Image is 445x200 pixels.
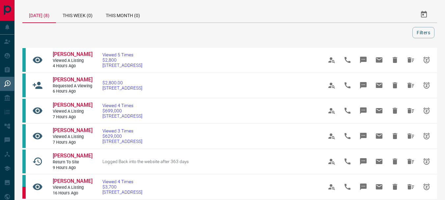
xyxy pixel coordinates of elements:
[102,52,142,68] a: Viewed 5 Times$2,800[STREET_ADDRESS]
[419,77,434,93] span: Snooze
[419,179,434,195] span: Snooze
[412,27,434,38] button: Filters
[102,179,142,195] a: Viewed 4 Times$3,700[STREET_ADDRESS]
[102,85,142,91] span: [STREET_ADDRESS]
[324,179,340,195] span: View Profile
[102,184,142,189] span: $3,700
[371,179,387,195] span: Email
[355,154,371,169] span: Message
[53,58,92,64] span: Viewed a Listing
[387,52,403,68] span: Hide
[419,103,434,119] span: Snooze
[387,179,403,195] span: Hide
[53,140,92,145] span: 7 hours ago
[387,77,403,93] span: Hide
[53,63,92,69] span: 4 hours ago
[419,52,434,68] span: Snooze
[102,80,142,85] span: $2,800.00
[371,77,387,93] span: Email
[22,7,56,23] div: [DATE] (8)
[340,103,355,119] span: Call
[355,77,371,93] span: Message
[102,139,142,144] span: [STREET_ADDRESS]
[53,159,92,165] span: Return to Site
[355,179,371,195] span: Message
[53,51,92,58] a: [PERSON_NAME]
[416,7,432,22] button: Select Date Range
[53,51,93,57] span: [PERSON_NAME]
[371,154,387,169] span: Email
[22,187,26,199] div: property.ca
[102,103,142,119] a: Viewed 4 Times$699,000[STREET_ADDRESS]
[53,102,92,109] a: [PERSON_NAME]
[22,124,26,148] div: condos.ca
[340,77,355,93] span: Call
[102,108,142,113] span: $699,000
[102,80,142,91] a: $2,800.00[STREET_ADDRESS]
[419,154,434,169] span: Snooze
[324,103,340,119] span: View Profile
[53,83,92,89] span: Requested a Viewing
[324,52,340,68] span: View Profile
[56,7,99,22] div: This Week (0)
[371,103,387,119] span: Email
[403,52,419,68] span: Hide All from Briana Mcgowan
[102,179,142,184] span: Viewed 4 Times
[53,190,92,196] span: 16 hours ago
[324,154,340,169] span: View Profile
[355,103,371,119] span: Message
[102,52,142,57] span: Viewed 5 Times
[53,178,92,185] a: [PERSON_NAME]
[53,89,92,94] span: 6 hours ago
[102,133,142,139] span: $629,000
[419,128,434,144] span: Snooze
[371,52,387,68] span: Email
[53,127,92,134] a: [PERSON_NAME]
[403,154,419,169] span: Hide All from Christian Dubini
[102,113,142,119] span: [STREET_ADDRESS]
[403,77,419,93] span: Hide All from Briana Mcgowan
[53,109,92,114] span: Viewed a Listing
[22,150,26,173] div: condos.ca
[102,103,142,108] span: Viewed 4 Times
[387,103,403,119] span: Hide
[340,52,355,68] span: Call
[403,103,419,119] span: Hide All from Leanna Tilley
[22,175,26,187] div: condos.ca
[53,76,92,83] a: [PERSON_NAME]
[102,128,142,144] a: Viewed 3 Times$629,000[STREET_ADDRESS]
[53,165,92,171] span: 9 hours ago
[324,77,340,93] span: View Profile
[99,7,147,22] div: This Month (0)
[371,128,387,144] span: Email
[324,128,340,144] span: View Profile
[102,128,142,133] span: Viewed 3 Times
[53,178,93,184] span: [PERSON_NAME]
[403,179,419,195] span: Hide All from Saad Haneef
[53,153,93,159] span: [PERSON_NAME]
[53,185,92,190] span: Viewed a Listing
[355,128,371,144] span: Message
[53,76,93,83] span: [PERSON_NAME]
[22,73,26,97] div: condos.ca
[387,154,403,169] span: Hide
[102,63,142,68] span: [STREET_ADDRESS]
[22,99,26,123] div: condos.ca
[355,52,371,68] span: Message
[53,153,92,159] a: [PERSON_NAME]
[387,128,403,144] span: Hide
[102,189,142,195] span: [STREET_ADDRESS]
[340,154,355,169] span: Call
[340,128,355,144] span: Call
[102,57,142,63] span: $2,800
[53,114,92,120] span: 7 hours ago
[102,159,189,164] span: Logged Back into the website after 363 days
[403,128,419,144] span: Hide All from Leanna Tilley
[22,48,26,72] div: condos.ca
[53,134,92,140] span: Viewed a Listing
[340,179,355,195] span: Call
[53,127,93,133] span: [PERSON_NAME]
[53,102,93,108] span: [PERSON_NAME]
